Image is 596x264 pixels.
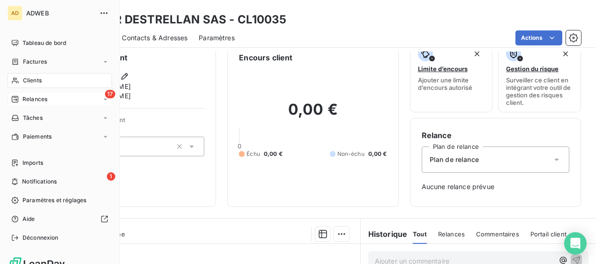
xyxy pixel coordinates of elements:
[22,95,47,103] span: Relances
[22,39,66,47] span: Tableau de bord
[107,172,115,181] span: 1
[368,150,387,158] span: 0,00 €
[246,150,260,158] span: Échu
[26,9,94,17] span: ADWEB
[122,33,187,43] span: Contacts & Adresses
[476,230,519,238] span: Commentaires
[438,230,465,238] span: Relances
[82,11,287,28] h3: HYPER DESTRELLAN SAS - CL10035
[418,65,468,73] span: Limite d’encours
[422,182,569,191] span: Aucune relance prévue
[430,155,479,164] span: Plan de relance
[506,65,559,73] span: Gestion du risque
[422,130,569,141] h6: Relance
[7,6,22,21] div: AD
[337,150,365,158] span: Non-échu
[7,212,112,227] a: Aide
[22,196,86,205] span: Paramètres et réglages
[238,142,241,150] span: 0
[22,159,43,167] span: Imports
[199,33,235,43] span: Paramètres
[75,116,204,129] span: Propriétés Client
[22,177,57,186] span: Notifications
[361,228,408,240] h6: Historique
[23,132,52,141] span: Paiements
[239,52,292,63] h6: Encours client
[564,232,587,255] div: Open Intercom Messenger
[239,100,387,128] h2: 0,00 €
[515,30,562,45] button: Actions
[23,58,47,66] span: Factures
[57,52,204,63] h6: Informations client
[410,40,493,112] button: Limite d’encoursAjouter une limite d’encours autorisé
[530,230,566,238] span: Portail client
[22,234,59,242] span: Déconnexion
[105,90,115,98] span: 17
[413,230,427,238] span: Tout
[23,114,43,122] span: Tâches
[498,40,581,112] button: Gestion du risqueSurveiller ce client en intégrant votre outil de gestion des risques client.
[264,150,283,158] span: 0,00 €
[418,76,485,91] span: Ajouter une limite d’encours autorisé
[22,215,35,223] span: Aide
[23,76,42,85] span: Clients
[506,76,573,106] span: Surveiller ce client en intégrant votre outil de gestion des risques client.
